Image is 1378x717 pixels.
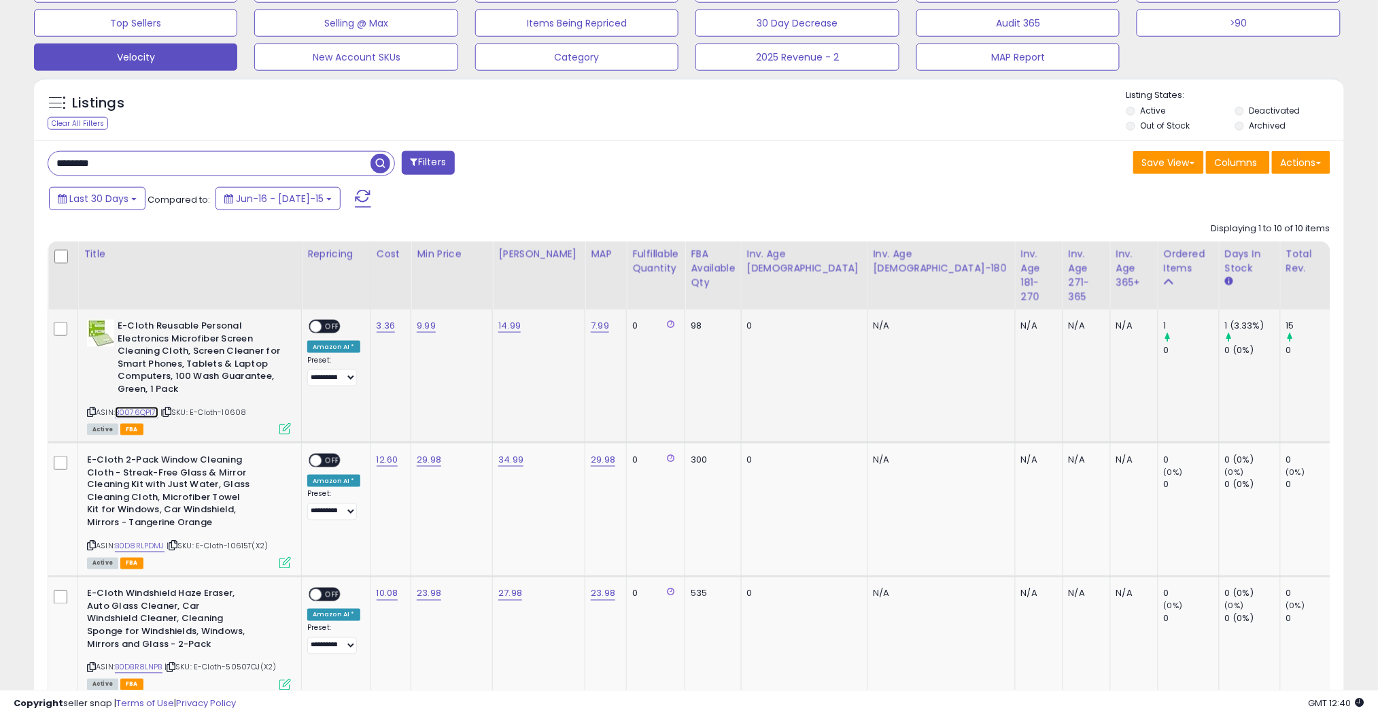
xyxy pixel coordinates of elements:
div: 0 [632,454,674,466]
a: 14.99 [498,319,521,333]
div: N/A [1069,320,1100,332]
div: 0 [747,320,857,332]
div: Fulfillable Quantity [632,247,679,276]
span: | SKU: E-Cloth-10608 [160,407,246,418]
a: B0076QP17I [115,407,158,418]
div: 0 [632,320,674,332]
button: 30 Day Decrease [695,10,899,37]
b: E-Cloth Reusable Personal Electronics Microfiber Screen Cleaning Cloth, Screen Cleaner for Smart ... [118,320,283,399]
span: All listings currently available for purchase on Amazon [87,424,118,435]
span: FBA [120,424,143,435]
a: 34.99 [498,453,523,467]
div: ASIN: [87,320,291,433]
a: 27.98 [498,587,522,601]
div: Preset: [307,356,360,386]
div: Amazon AI * [307,341,360,353]
button: Last 30 Days [49,187,145,210]
a: B0D8RLPDMJ [115,541,165,552]
a: 9.99 [417,319,436,333]
span: FBA [120,558,143,569]
a: 3.36 [377,319,396,333]
div: 0 [1164,344,1219,356]
div: 0 (0%) [1225,588,1280,600]
a: B0DBR8LNPB [115,662,162,673]
div: Ordered Items [1164,247,1213,276]
span: | SKU: E-Cloth-50507OJ(X2) [165,662,276,673]
div: 0 [1286,454,1341,466]
button: Save View [1133,151,1204,174]
div: N/A [1021,320,1052,332]
button: Jun-16 - [DATE]-15 [216,187,341,210]
button: >90 [1137,10,1340,37]
div: 0 [1286,613,1341,625]
div: 0 [1164,454,1219,466]
div: 98 [691,320,730,332]
label: Out of Stock [1141,120,1190,131]
div: Title [84,247,296,261]
div: Displaying 1 to 10 of 10 items [1211,222,1330,235]
label: Deactivated [1249,105,1300,116]
span: | SKU: E-Cloth-10615T(X2) [167,541,268,552]
button: Velocity [34,44,237,71]
a: 12.60 [377,453,398,467]
small: (0%) [1225,601,1244,612]
div: 0 (0%) [1225,613,1280,625]
div: Cost [377,247,406,261]
div: 0 [1286,344,1341,356]
div: 0 [1286,479,1341,491]
div: 0 [1286,588,1341,600]
div: N/A [1116,454,1148,466]
div: 0 (0%) [1225,344,1280,356]
small: (0%) [1286,601,1305,612]
button: Columns [1206,151,1270,174]
button: New Account SKUs [254,44,458,71]
div: MAP [591,247,621,261]
div: Inv. Age 365+ [1116,247,1152,290]
a: 23.98 [591,587,615,601]
small: (0%) [1164,601,1183,612]
b: E-Cloth Windshield Haze Eraser, Auto Glass Cleaner, Car Windshield Cleaner, Cleaning Sponge for W... [87,588,252,654]
small: (0%) [1286,467,1305,478]
div: 535 [691,588,730,600]
div: Preset: [307,624,360,654]
div: 0 [1164,479,1219,491]
button: Actions [1272,151,1330,174]
div: Amazon AI * [307,475,360,487]
div: N/A [1116,320,1148,332]
div: Clear All Filters [48,117,108,130]
small: (0%) [1225,467,1244,478]
button: Filters [402,151,455,175]
div: N/A [1069,588,1100,600]
div: N/A [1116,588,1148,600]
label: Archived [1249,120,1286,131]
div: N/A [1021,454,1052,466]
div: seller snap | | [14,697,236,710]
div: Days In Stock [1225,247,1275,276]
span: Columns [1215,156,1258,169]
p: Listing States: [1126,89,1344,102]
div: N/A [1069,454,1100,466]
b: E-Cloth 2-Pack Window Cleaning Cloth - Streak-Free Glass & Mirror Cleaning Kit with Just Water, G... [87,454,252,533]
div: N/A [874,454,1005,466]
button: 2025 Revenue - 2 [695,44,899,71]
div: 0 [747,454,857,466]
div: Preset: [307,490,360,520]
span: 2025-08-15 12:40 GMT [1309,697,1364,710]
a: 23.98 [417,587,441,601]
div: 0 [1164,588,1219,600]
div: 300 [691,454,730,466]
div: 0 [747,588,857,600]
img: 41GwZsvZXjL._SL40_.jpg [87,320,114,347]
span: OFF [322,321,343,333]
div: Total Rev. [1286,247,1336,276]
div: ASIN: [87,454,291,567]
div: 0 (0%) [1225,479,1280,491]
div: FBA Available Qty [691,247,735,290]
div: N/A [874,588,1005,600]
div: Inv. Age [DEMOGRAPHIC_DATA] [747,247,862,276]
a: Terms of Use [116,697,174,710]
span: Jun-16 - [DATE]-15 [236,192,324,205]
div: Inv. Age 271-365 [1069,247,1105,304]
small: (0%) [1164,467,1183,478]
div: Inv. Age [DEMOGRAPHIC_DATA]-180 [874,247,1010,276]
